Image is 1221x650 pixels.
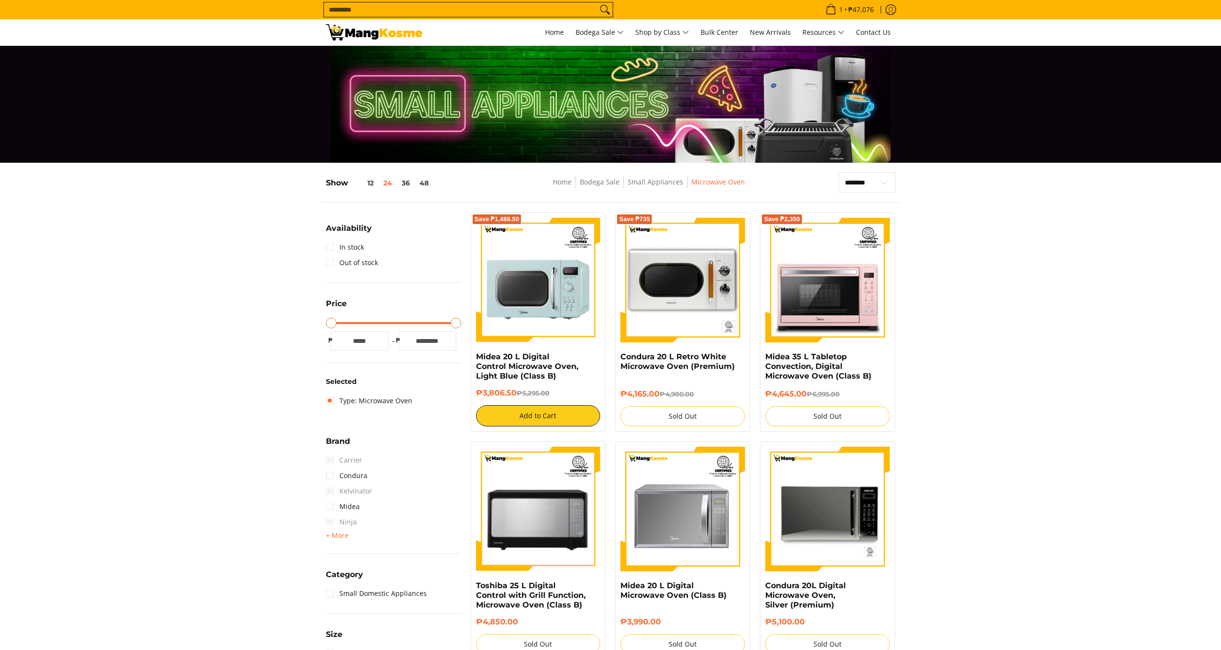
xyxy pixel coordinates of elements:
span: Bulk Center [701,28,738,37]
img: Midea 20 L Digital Control Microwave Oven, Light Blue (Class B) [476,218,601,342]
h6: ₱4,850.00 [476,617,601,627]
span: Resources [802,27,844,39]
button: Sold Out [620,406,745,426]
span: Carrier [326,452,362,468]
span: Size [326,631,342,638]
a: Bodega Sale [580,177,619,186]
img: Small Appliances l Mang Kosme: Home Appliances Warehouse Sale Microwave Oven [326,24,422,41]
span: Save ₱735 [619,216,650,222]
h6: ₱5,100.00 [765,617,890,627]
a: Resources [798,19,849,45]
a: Midea [326,499,360,514]
span: Availability [326,225,372,232]
button: 24 [379,179,397,187]
h6: ₱3,990.00 [620,617,745,627]
a: Midea 20 L Digital Microwave Oven (Class B) [620,581,727,600]
span: ₱ [393,336,403,345]
span: Price [326,300,347,308]
a: In stock [326,240,364,255]
a: Shop by Class [631,19,694,45]
span: ₱ [326,336,336,345]
a: Home [540,19,569,45]
a: New Arrivals [745,19,796,45]
img: 20-liter-digital-microwave-oven-silver-full-front-view-mang-kosme [765,447,890,571]
summary: Open [326,438,350,452]
span: Save ₱1,488.50 [475,216,519,222]
nav: Main Menu [432,19,896,45]
a: Small Appliances [628,177,683,186]
button: 36 [397,179,415,187]
img: Midea 20 L Digital Microwave Oven (Class B) [620,447,745,571]
summary: Open [326,300,347,315]
a: Contact Us [851,19,896,45]
a: Midea 20 L Digital Control Microwave Oven, Light Blue (Class B) [476,352,578,381]
span: Brand [326,438,350,445]
a: Bodega Sale [571,19,629,45]
span: ₱47,076 [847,6,875,13]
span: + More [326,532,349,539]
button: Add to Cart [476,405,601,426]
del: ₱6,995.00 [807,390,840,398]
a: Condura 20L Digital Microwave Oven, Silver (Premium) [765,581,846,609]
a: Home [553,177,572,186]
del: ₱4,900.00 [660,390,694,398]
h6: ₱3,806.50 [476,388,601,398]
span: Category [326,571,363,579]
button: Search [597,2,613,17]
span: 1 [838,6,844,13]
span: Contact Us [856,28,891,37]
a: Condura [326,468,367,483]
a: Condura 20 L Retro White Microwave Oven (Premium) [620,352,735,371]
h6: Selected [326,378,461,386]
nav: Breadcrumbs [489,176,809,198]
h6: ₱4,165.00 [620,389,745,399]
summary: Open [326,225,372,240]
summary: Open [326,631,342,646]
a: Bulk Center [696,19,743,45]
span: Shop by Class [635,27,689,39]
summary: Open [326,571,363,586]
summary: Open [326,530,349,541]
span: Ninja [326,514,357,530]
img: condura-vintage-style-20-liter-micowave-oven-with-icc-sticker-class-a-full-front-view-mang-kosme [620,218,745,342]
button: 48 [415,179,434,187]
span: • [823,4,877,15]
a: Toshiba 25 L Digital Control with Grill Function, Microwave Oven (Class B) [476,581,586,609]
a: Small Domestic Appliances [326,586,427,601]
span: Microwave Oven [691,176,745,188]
a: Out of stock [326,255,378,270]
span: Home [545,28,564,37]
span: Bodega Sale [575,27,624,39]
span: New Arrivals [750,28,791,37]
button: Sold Out [765,406,890,426]
img: Midea 35 L Tabletop Convection, Digital Microwave Oven (Class B) [765,218,890,342]
h5: Show [326,178,434,188]
button: 12 [348,179,379,187]
img: Toshiba 25 L Digital Control with Grill Function, Microwave Oven (Class B) [476,447,601,571]
h6: ₱4,645.00 [765,389,890,399]
span: Save ₱2,350 [764,216,800,222]
span: Kelvinator [326,483,372,499]
del: ₱5,295.00 [517,389,549,397]
a: Type: Microwave Oven [326,393,412,409]
a: Midea 35 L Tabletop Convection, Digital Microwave Oven (Class B) [765,352,871,381]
